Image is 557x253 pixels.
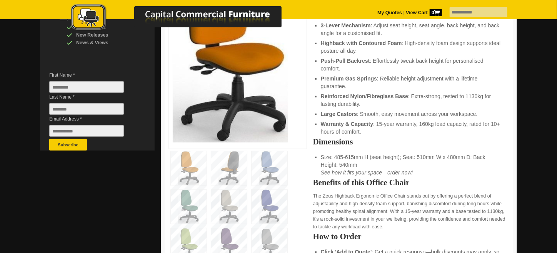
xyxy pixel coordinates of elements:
strong: Reinforced Nylon/Fibreglass Base [321,93,408,99]
span: Email Address * [49,115,135,123]
span: 0 [430,9,442,16]
span: First Name * [49,71,135,79]
li: : Smooth, easy movement across your workspace. [321,110,502,118]
strong: Warranty & Capacity [321,121,373,127]
span: Last Name * [49,93,135,101]
li: : Reliable height adjustment with a lifetime guarantee. [321,75,502,90]
li: : 15-year warranty, 160kg load capacity, rated for 10+ hours of comfort. [321,120,502,136]
li: Size: 485-615mm H (seat height); Seat: 510mm W x 480mm D; Back Height: 540mm [321,153,502,176]
strong: Large Castors [321,111,357,117]
h2: Dimensions [313,138,509,146]
strong: Premium Gas Springs [321,75,377,82]
div: News & Views [67,39,140,47]
img: Capital Commercial Furniture Logo [50,4,319,32]
li: : Adjust seat height, seat angle, back height, and back angle for a customised fit. [321,22,502,37]
a: My Quotes [377,10,402,15]
input: Email Address * [49,125,124,137]
li: : High-density foam design supports ideal posture all day. [321,39,502,55]
li: : Extra-strong, tested to 1130kg for lasting durability. [321,92,502,108]
strong: 3-Lever Mechanism [321,22,371,28]
input: First Name * [49,81,124,93]
p: The Zeus Highback Ergonomic Office Chair stands out by offering a perfect blend of adjustability ... [313,192,509,231]
li: : Effortlessly tweak back height for personalised comfort. [321,57,502,72]
h2: How to Order [313,233,509,240]
strong: Push-Pull Backrest [321,58,370,64]
a: Capital Commercial Furniture Logo [50,4,319,34]
em: See how it fits your space—order now! [321,169,413,176]
a: View Cart0 [405,10,442,15]
button: Subscribe [49,139,87,151]
h2: Benefits of this Office Chair [313,179,509,186]
strong: Highback with Contoured Foam [321,40,402,46]
input: Last Name * [49,103,124,115]
strong: View Cart [406,10,442,15]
